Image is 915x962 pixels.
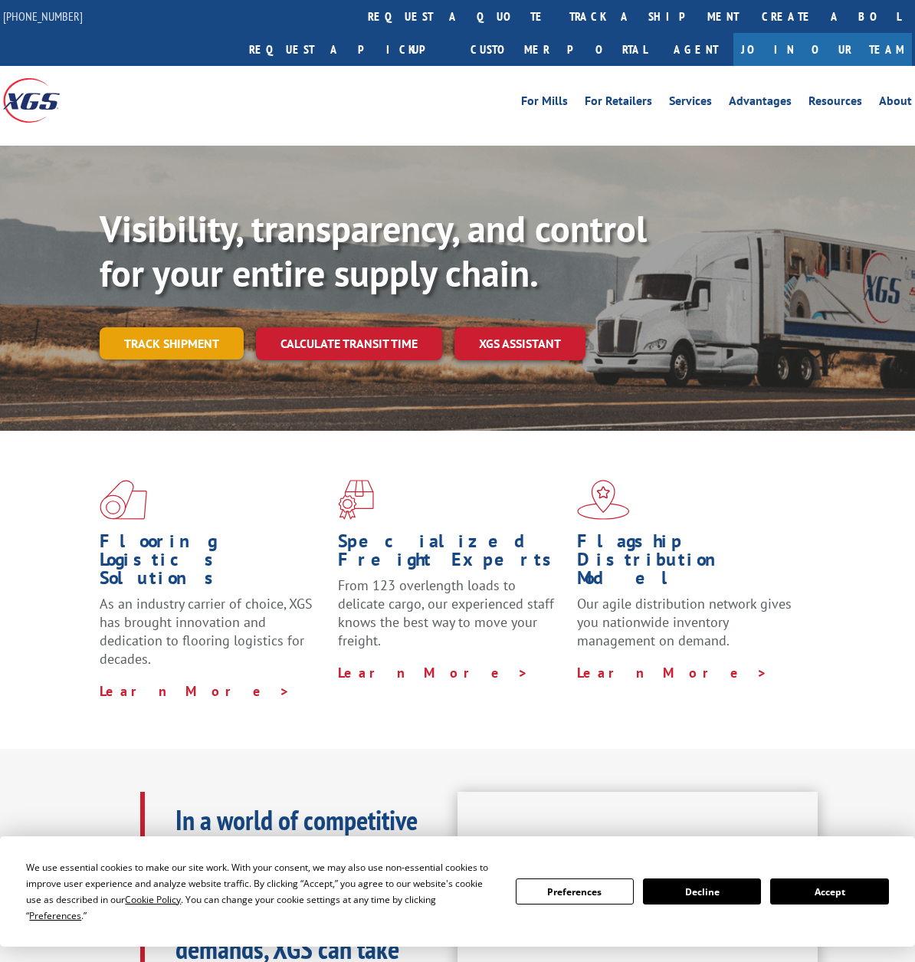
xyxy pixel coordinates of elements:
button: Accept [770,878,888,905]
a: XGS ASSISTANT [454,327,585,360]
b: Visibility, transparency, and control for your entire supply chain. [100,205,647,297]
span: Our agile distribution network gives you nationwide inventory management on demand. [577,595,792,649]
a: Join Our Team [733,33,912,66]
img: xgs-icon-total-supply-chain-intelligence-red [100,480,147,520]
a: Learn More > [338,664,529,681]
h1: Specialized Freight Experts [338,532,565,576]
a: Calculate transit time [256,327,442,360]
a: Resources [808,95,862,112]
a: Agent [658,33,733,66]
span: Preferences [29,909,81,922]
h1: Flooring Logistics Solutions [100,532,326,595]
img: xgs-icon-focused-on-flooring-red [338,480,374,520]
a: Services [669,95,712,112]
span: Cookie Policy [125,893,181,906]
a: About [879,95,912,112]
a: Learn More > [577,664,768,681]
a: For Retailers [585,95,652,112]
a: Learn More > [100,682,290,700]
img: xgs-icon-flagship-distribution-model-red [577,480,630,520]
a: Track shipment [100,327,244,360]
a: [PHONE_NUMBER] [3,8,83,24]
p: From 123 overlength loads to delicate cargo, our experienced staff knows the best way to move you... [338,576,565,663]
a: Advantages [729,95,792,112]
div: We use essential cookies to make our site work. With your consent, we may also use non-essential ... [26,859,497,924]
button: Decline [643,878,761,905]
a: Customer Portal [459,33,658,66]
h1: Flagship Distribution Model [577,532,804,595]
a: Request a pickup [238,33,459,66]
button: Preferences [516,878,634,905]
a: For Mills [521,95,568,112]
span: As an industry carrier of choice, XGS has brought innovation and dedication to flooring logistics... [100,595,313,667]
